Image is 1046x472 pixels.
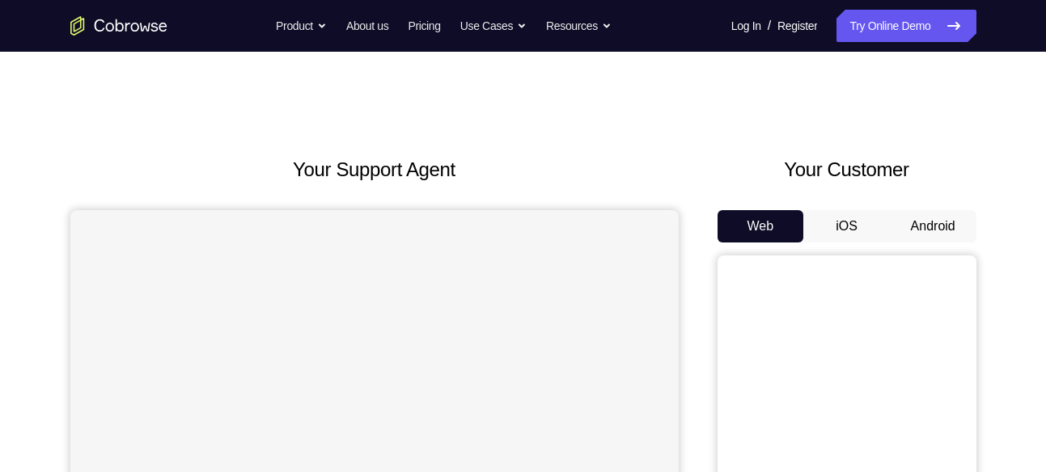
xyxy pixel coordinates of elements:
[460,10,527,42] button: Use Cases
[803,210,890,242] button: iOS
[346,10,388,42] a: About us
[718,210,804,242] button: Web
[408,10,440,42] a: Pricing
[276,10,327,42] button: Product
[836,10,976,42] a: Try Online Demo
[777,10,817,42] a: Register
[718,155,976,184] h2: Your Customer
[70,16,167,36] a: Go to the home page
[546,10,612,42] button: Resources
[731,10,761,42] a: Log In
[768,16,771,36] span: /
[890,210,976,242] button: Android
[70,155,679,184] h2: Your Support Agent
